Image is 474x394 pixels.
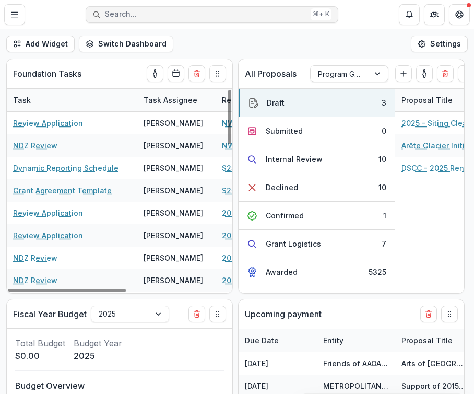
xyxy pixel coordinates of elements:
button: Search... [86,6,338,23]
a: $250,000 in unrestricted support (private reporting tailored); $100,000 to support the Sustainabl... [222,185,340,196]
div: Related Proposal [216,95,291,106]
div: 5325 [369,266,386,277]
div: Proposal Title [395,329,473,352]
div: 0 [382,125,386,136]
div: [PERSON_NAME] [144,207,203,218]
button: Switch Dashboard [79,36,173,52]
a: NDZ Review [13,275,57,286]
div: 10 [378,154,386,165]
button: Drag [441,306,458,322]
button: toggle-assigned-to-me [147,65,163,82]
div: Submitted [266,125,303,136]
div: Task [7,89,137,111]
button: Calendar [168,65,184,82]
button: Awarded5325 [239,258,395,286]
div: Grant Logistics [266,238,321,249]
div: Related Proposal [216,89,346,111]
div: Proposal Title [395,335,459,346]
a: 2025 - Sunrise Project - Renewal [222,230,340,241]
div: Due Date [239,329,317,352]
div: Due Date [239,335,285,346]
div: Task [7,95,37,106]
div: Internal Review [266,154,323,165]
a: Review Application [13,230,83,241]
p: $0.00 [15,350,65,362]
button: Add Widget [6,36,75,52]
button: Delete card [437,65,454,82]
div: Task Assignee [137,89,216,111]
div: [PERSON_NAME] [144,185,203,196]
a: 2025 - NRDC - Litigation Strategy Proposal [222,207,340,218]
div: 7 [382,238,386,249]
button: Confirmed1 [239,202,395,230]
button: Draft3 [239,89,395,117]
div: ⌘ + K [311,8,331,20]
div: [PERSON_NAME] [144,252,203,263]
span: Search... [105,10,306,19]
a: NDZ Review [13,252,57,263]
div: Entity [317,335,350,346]
button: Toggle Menu [4,4,25,25]
div: Entity [317,329,395,352]
a: Grant Agreement Template [13,185,112,196]
button: Delete card [188,65,205,82]
a: 2025 - Sunrise Project - Renewal [222,275,340,286]
p: 2025 [74,350,122,362]
a: Review Application [13,207,83,218]
button: Grant Logistics7 [239,230,395,258]
div: 1 [383,210,386,221]
div: 10 [378,182,386,193]
div: [PERSON_NAME] [144,275,203,286]
a: NDZ Review [13,140,57,151]
a: Dynamic Reporting Schedule [13,163,118,173]
div: Declined [266,182,298,193]
button: Delete card [420,306,437,322]
div: Task Assignee [137,95,204,106]
div: Draft [267,97,285,108]
a: NWF - 2025 Application [222,140,309,151]
a: Review Application [13,118,83,129]
div: 3 [382,97,386,108]
button: Declined10 [239,173,395,202]
div: [PERSON_NAME] [144,140,203,151]
button: Internal Review10 [239,145,395,173]
div: Proposal Title [395,95,459,106]
div: Confirmed [266,210,304,221]
p: Foundation Tasks [13,67,81,80]
button: Delete card [188,306,205,322]
div: [PERSON_NAME] [144,118,203,129]
div: Support of 2015 On Stage at the [GEOGRAPHIC_DATA] [401,380,467,391]
button: toggle-assigned-to-me [416,65,433,82]
p: Total Budget [15,337,65,350]
button: Partners [424,4,445,25]
p: All Proposals [245,67,297,80]
button: Submitted0 [239,117,395,145]
div: [PERSON_NAME] [144,230,203,241]
button: Drag [209,65,226,82]
p: Upcoming payment [245,308,322,320]
button: Drag [209,306,226,322]
div: Arts of [GEOGRAPHIC_DATA], [GEOGRAPHIC_DATA] & the Americas collection [401,358,467,369]
button: Settings [411,36,468,52]
p: Budget Year [74,337,122,350]
button: Notifications [399,4,420,25]
a: $250,000 in unrestricted support (private reporting tailored); $100,000 to support the Sustainabl... [222,163,340,173]
p: Budget Overview [15,379,224,392]
div: Awarded [266,266,298,277]
a: Friends of AAOA/[GEOGRAPHIC_DATA] [323,359,458,368]
button: Create Proposal [395,65,412,82]
p: Fiscal Year Budget [13,308,87,320]
div: [DATE] [239,352,317,375]
button: Get Help [449,4,470,25]
a: 2025 - NRDC - Litigation Strategy Proposal [222,252,340,263]
div: [PERSON_NAME] [144,163,203,173]
a: NWF - 2025 Application [222,118,309,129]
